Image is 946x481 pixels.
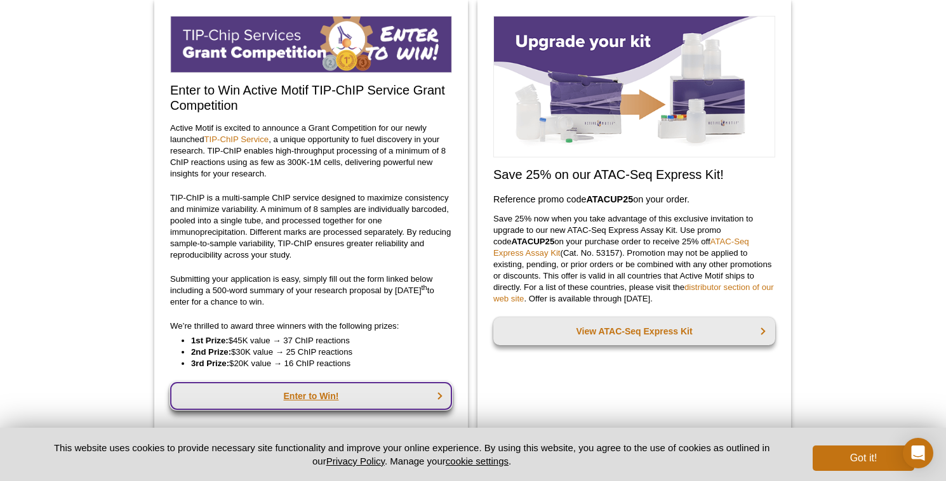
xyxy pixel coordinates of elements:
[493,213,775,305] p: Save 25% now when you take advantage of this exclusive invitation to upgrade to our new ATAC-Seq ...
[191,347,231,357] strong: 2nd Prize:
[903,438,933,468] div: Open Intercom Messenger
[326,456,385,466] a: Privacy Policy
[586,194,633,204] strong: ATACUP25
[191,335,439,346] li: $45K value → 37 ChIP reactions
[170,273,452,308] p: Submitting your application is easy, simply fill out the form linked below including a 500-word s...
[170,382,452,410] a: Enter to Win!
[493,167,775,182] h2: Save 25% on our ATAC-Seq Express Kit!
[204,135,269,144] a: TIP-ChIP Service
[512,237,555,246] strong: ATACUP25
[493,282,774,303] a: distributor section of our web site
[493,192,775,207] h3: Reference promo code on your order.
[813,445,914,471] button: Got it!
[422,283,427,291] sup: th
[170,192,452,261] p: TIP-ChIP is a multi-sample ChIP service designed to maximize consistency and minimize variability...
[32,441,792,468] p: This website uses cookies to provide necessary site functionality and improve your online experie...
[191,359,229,368] strong: 3rd Prize:
[191,358,439,369] li: $20K value → 16 ChIP reactions
[170,82,452,113] h2: Enter to Win Active Motif TIP-ChIP Service Grant Competition
[170,320,452,332] p: We’re thrilled to award three winners with the following prizes:
[493,317,775,345] a: View ATAC-Seq Express Kit
[191,336,229,345] strong: 1st Prize:
[170,122,452,180] p: Active Motif is excited to announce a Grant Competition for our newly launched , a unique opportu...
[191,346,439,358] li: $30K value → 25 ChIP reactions
[493,16,775,157] img: Save on ATAC-Seq Express Assay Kit
[446,456,509,466] button: cookie settings
[170,16,452,73] img: TIP-ChIP Service Grant Competition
